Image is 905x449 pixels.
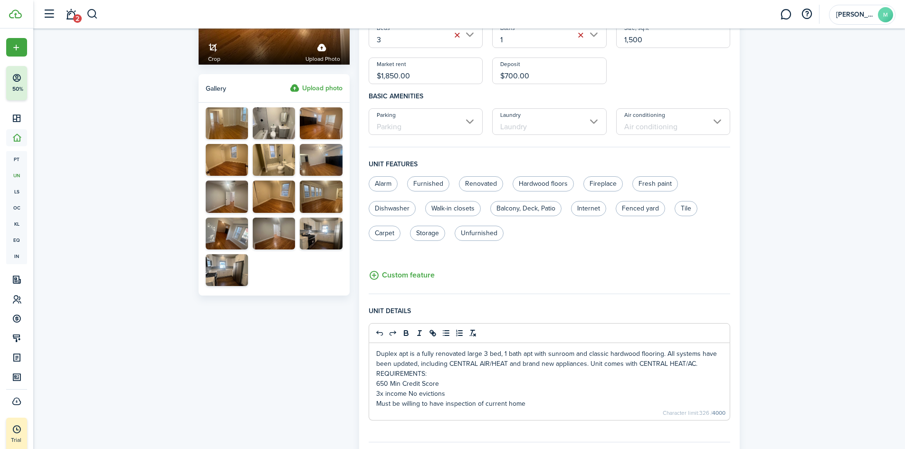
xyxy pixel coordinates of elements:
img: 5.jpg [206,181,248,212]
img: 8.jpg [253,218,295,249]
span: Crop [208,54,220,64]
input: Parking [369,108,483,135]
button: italic [413,327,426,339]
button: undo: undo [373,327,386,339]
img: 2.jpg [300,144,342,176]
img: 9.jpg [206,144,248,176]
label: Tile [675,201,697,216]
span: Gallery [206,84,226,94]
label: Upload photo [305,38,340,64]
button: Custom feature [369,269,435,281]
button: 50% [6,66,85,100]
a: Messaging [777,2,795,27]
input: 0.00 [492,57,607,84]
a: kl [6,216,27,232]
p: Must be willing to have inspection of current home [376,399,723,409]
p: 3x income No evictions [376,389,723,399]
label: Hardwood floors [513,176,574,191]
label: Internet [571,201,606,216]
img: Kitchen2.jpg [300,218,342,249]
h4: Basic amenities [369,84,731,108]
button: list: ordered [453,327,466,339]
label: Carpet [369,226,400,241]
a: eq [6,232,27,248]
img: 10.jpg [253,144,295,176]
label: Storage [410,226,445,241]
a: oc [6,200,27,216]
button: Open resource center [799,6,815,22]
label: Fireplace [583,176,623,191]
button: clean [466,327,479,339]
button: list: bullet [439,327,453,339]
p: 650 Min Credit Score [376,379,723,389]
a: pt [6,151,27,167]
avatar-text: M [878,7,893,22]
button: Clear [574,29,588,42]
a: in [6,248,27,264]
p: Duplex apt is a fully renovated large 3 bed, 1 bath apt with sunroom and classic hardwood floorin... [376,349,723,379]
label: Fenced yard [616,201,665,216]
span: 2 [73,14,82,23]
a: Notifications [62,2,80,27]
label: Dishwasher [369,201,416,216]
label: Walk-in closets [425,201,481,216]
p: 50% [12,85,24,93]
span: Upload photo [305,54,340,64]
input: 0.00 [616,21,731,48]
button: Open menu [6,38,27,57]
img: 7.jpg [206,107,248,139]
img: TenantCloud [9,10,22,19]
label: Balcony, Deck, Patio [490,201,562,216]
h4: Unit features [369,159,731,176]
label: Furnished [407,176,449,191]
label: Alarm [369,176,398,191]
input: Air conditioning [616,108,731,135]
label: Renovated [459,176,503,191]
label: Unfurnished [455,226,504,241]
img: 6.jpg [300,181,342,212]
button: redo: redo [386,327,400,339]
img: 1.jpg [206,218,248,249]
img: 4.jpg [253,181,295,212]
p: Trial [11,436,49,444]
input: 0.00 [369,57,483,84]
button: Open sidebar [40,5,58,23]
button: Clear [450,29,464,42]
a: Crop [208,38,220,64]
b: 4000 [712,409,725,417]
button: Search [86,6,98,22]
button: link [426,327,439,339]
button: bold [400,327,413,339]
h4: Unit details [369,306,731,323]
a: un [6,167,27,183]
span: Mariah [836,11,874,18]
a: ls [6,183,27,200]
input: Laundry [492,108,607,135]
img: 3.jpg [300,107,342,139]
img: 11.jpg [253,107,295,139]
label: Fresh paint [632,176,678,191]
small: Character limit: 326 / [663,410,725,416]
img: Kitchen1.jpg [206,254,248,286]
